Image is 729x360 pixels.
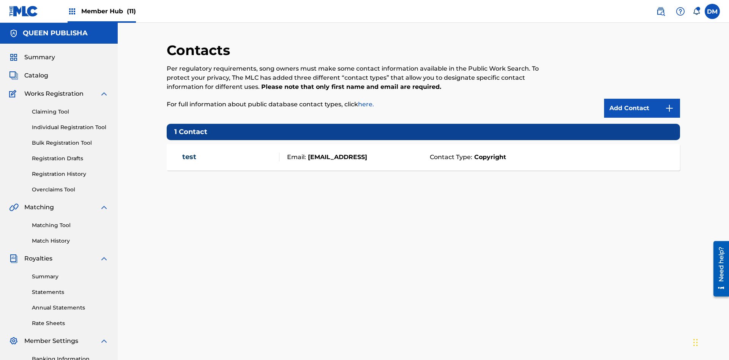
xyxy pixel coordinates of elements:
[24,254,52,263] span: Royalties
[306,153,367,162] strong: [EMAIL_ADDRESS]
[23,29,88,38] h5: QUEEN PUBLISHA
[705,4,720,19] div: User Menu
[32,155,109,163] a: Registration Drafts
[182,153,196,161] a: test
[32,237,109,245] a: Match History
[9,6,38,17] img: MLC Logo
[9,89,19,98] img: Works Registration
[279,153,426,162] div: Email:
[656,7,665,16] img: search
[604,99,680,118] a: Add Contact
[32,186,109,194] a: Overclaims Tool
[676,7,685,16] img: help
[9,254,18,263] img: Royalties
[99,89,109,98] img: expand
[32,288,109,296] a: Statements
[9,53,18,62] img: Summary
[9,71,48,80] a: CatalogCatalog
[24,53,55,62] span: Summary
[32,273,109,281] a: Summary
[426,153,670,162] div: Contact Type:
[9,53,55,62] a: SummarySummary
[708,238,729,300] iframe: Resource Center
[653,4,668,19] a: Public Search
[99,254,109,263] img: expand
[9,29,18,38] img: Accounts
[167,42,234,59] h2: Contacts
[167,64,562,92] p: Per regulatory requirements, song owners must make some contact information available in the Publ...
[358,101,374,108] a: here.
[32,170,109,178] a: Registration History
[32,139,109,147] a: Bulk Registration Tool
[665,104,674,113] img: 9d2ae6d4665cec9f34b9.svg
[9,71,18,80] img: Catalog
[32,108,109,116] a: Claiming Tool
[472,153,506,162] strong: Copyright
[24,89,84,98] span: Works Registration
[32,123,109,131] a: Individual Registration Tool
[673,4,688,19] div: Help
[167,124,680,140] h5: 1 Contact
[127,8,136,15] span: (11)
[99,203,109,212] img: expand
[99,336,109,346] img: expand
[32,304,109,312] a: Annual Statements
[24,336,78,346] span: Member Settings
[9,203,19,212] img: Matching
[32,221,109,229] a: Matching Tool
[693,331,698,354] div: Drag
[68,7,77,16] img: Top Rightsholders
[693,8,700,15] div: Notifications
[167,100,562,109] p: For full information about public database contact types, click
[261,83,441,90] strong: Please note that only first name and email are required.
[24,71,48,80] span: Catalog
[24,203,54,212] span: Matching
[81,7,136,16] span: Member Hub
[691,324,729,360] iframe: Chat Widget
[32,319,109,327] a: Rate Sheets
[9,336,18,346] img: Member Settings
